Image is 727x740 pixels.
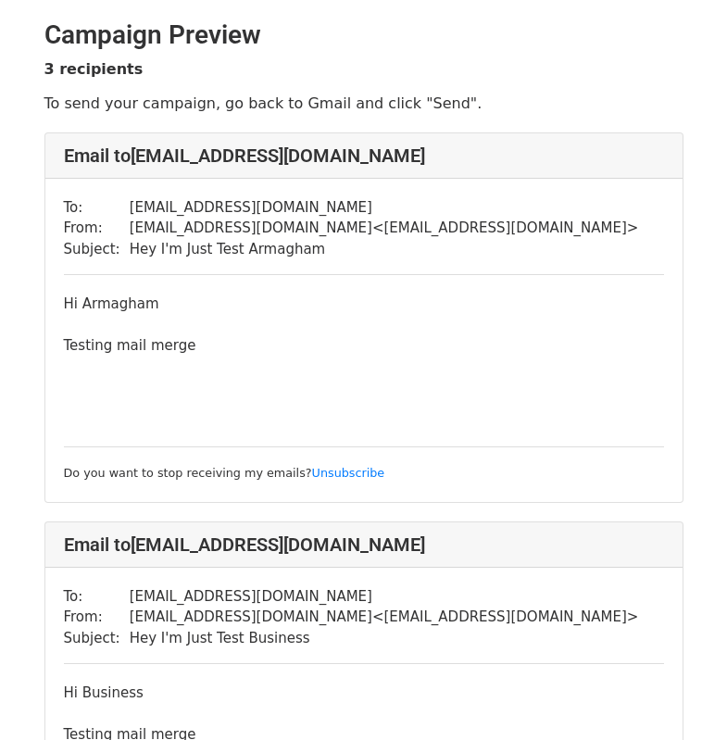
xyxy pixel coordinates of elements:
[130,607,639,628] td: [EMAIL_ADDRESS][DOMAIN_NAME] < [EMAIL_ADDRESS][DOMAIN_NAME] >
[64,218,130,239] td: From:
[44,19,683,51] h2: Campaign Preview
[64,197,130,219] td: To:
[64,533,664,556] h4: Email to [EMAIL_ADDRESS][DOMAIN_NAME]
[64,586,130,608] td: To:
[130,197,639,219] td: [EMAIL_ADDRESS][DOMAIN_NAME]
[130,218,639,239] td: [EMAIL_ADDRESS][DOMAIN_NAME] < [EMAIL_ADDRESS][DOMAIN_NAME] >
[130,239,639,260] td: Hey I'm Just Test Armagham
[64,607,130,628] td: From:
[64,239,130,260] td: Subject:
[44,94,683,113] p: To send your campaign, go back to Gmail and click "Send".
[130,586,639,608] td: [EMAIL_ADDRESS][DOMAIN_NAME]
[64,144,664,167] h4: Email to [EMAIL_ADDRESS][DOMAIN_NAME]
[44,60,144,78] strong: 3 recipients
[64,466,385,480] small: Do you want to stop receiving my emails?
[64,294,664,483] div: Hi Armagham Testing mail merge
[64,628,130,649] td: Subject:
[130,628,639,649] td: Hey I'm Just Test Business
[312,466,385,480] a: Unsubscribe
